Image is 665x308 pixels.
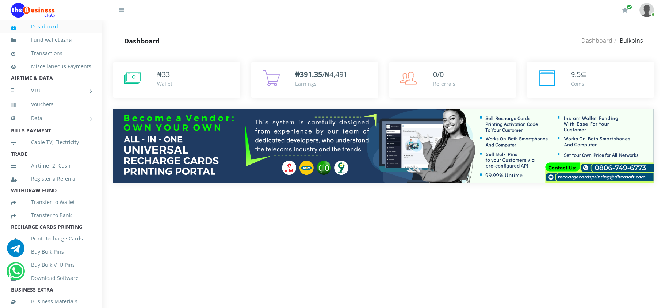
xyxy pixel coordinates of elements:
div: Earnings [295,80,347,88]
span: 0/0 [433,69,444,79]
a: Dashboard [581,36,612,45]
span: /₦4,491 [295,69,347,79]
a: Cable TV, Electricity [11,134,91,151]
a: Chat for support [7,245,24,257]
a: Vouchers [11,96,91,113]
a: Buy Bulk Pins [11,243,91,260]
a: ₦33 Wallet [113,62,240,98]
a: Download Software [11,270,91,286]
li: Bulkpins [612,36,643,45]
img: Logo [11,3,55,18]
span: Renew/Upgrade Subscription [627,4,632,10]
img: multitenant_rcp.png [113,109,654,183]
b: ₦391.35 [295,69,322,79]
i: Renew/Upgrade Subscription [622,7,628,13]
div: Wallet [157,80,172,88]
div: Referrals [433,80,455,88]
a: Chat for support [8,268,23,280]
div: ⊆ [571,69,587,80]
div: Coins [571,80,587,88]
div: ₦ [157,69,172,80]
a: Transactions [11,45,91,62]
strong: Dashboard [124,36,160,45]
a: Dashboard [11,18,91,35]
a: Transfer to Wallet [11,194,91,211]
a: Data [11,109,91,127]
a: Airtime -2- Cash [11,157,91,174]
a: Print Recharge Cards [11,230,91,247]
a: Buy Bulk VTU Pins [11,257,91,273]
span: 9.5 [571,69,581,79]
a: Transfer to Bank [11,207,91,224]
a: Register a Referral [11,170,91,187]
a: VTU [11,81,91,100]
small: [ ] [60,37,72,43]
img: User [639,3,654,17]
span: 33 [162,69,170,79]
a: 0/0 Referrals [389,62,516,98]
a: Fund wallet[33.15] [11,31,91,49]
b: 33.15 [61,37,71,43]
a: Miscellaneous Payments [11,58,91,75]
a: ₦391.35/₦4,491 Earnings [251,62,378,98]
